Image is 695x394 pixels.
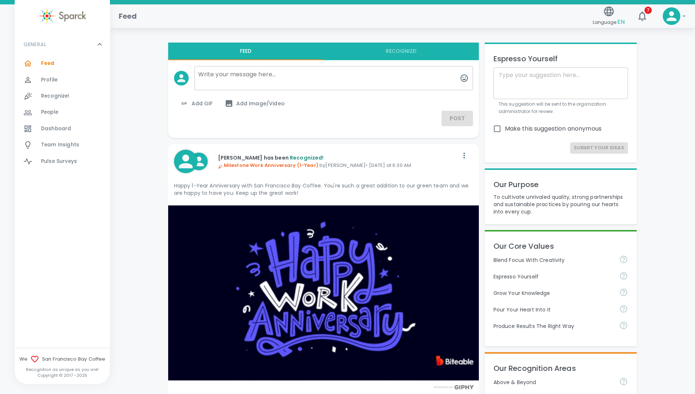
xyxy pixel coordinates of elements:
[593,17,625,27] span: Language:
[619,255,628,264] svg: Achieve goals today and innovate for tomorrow
[15,33,110,55] div: GENERAL
[619,288,628,297] svg: Follow your curiosity and learn together
[15,88,110,104] a: Recognize!
[218,162,318,169] span: Milestone Work Anniversary (1-Year)
[41,109,58,116] span: People
[15,72,110,88] a: Profile
[15,137,110,153] a: Team Insights
[15,372,110,378] p: Copyright © 2017 - 2025
[180,99,213,108] span: Add GIF
[174,182,473,197] p: Happy 1-Year Anniversary with San Francisco Bay Coffee. You're such a great addition to our green...
[15,55,110,172] div: GENERAL
[493,289,614,297] p: Grow Your Knowledge
[505,124,602,133] span: Make this suggestion anonymous
[493,179,628,190] p: Our Purpose
[619,271,628,280] svg: Share your voice and your ideas
[15,55,110,72] a: Feed
[493,256,614,264] p: Blend Focus With Creativity
[168,43,479,60] div: interaction tabs
[493,379,614,386] p: Above & Beyond
[493,322,614,330] p: Produce Results The Right Way
[493,240,628,252] p: Our Core Values
[15,104,110,120] a: People
[218,162,458,169] p: by [PERSON_NAME] • [DATE] at 6:30 AM
[617,18,625,26] span: EN
[15,355,110,364] span: We San Francisco Bay Coffee
[619,377,628,386] svg: For going above and beyond!
[168,43,324,60] button: Feed
[290,154,324,161] span: Recognized!
[493,362,628,374] p: Our Recognition Areas
[324,43,479,60] button: Recognize!
[15,153,110,169] a: Pulse Surveys
[619,304,628,313] svg: Come to work to make a difference in your own way
[644,7,652,14] span: 7
[493,53,628,65] p: Espresso Yourself
[493,306,614,313] p: Pour Your Heart Into It
[225,99,285,108] span: Add Image/Video
[41,76,58,84] span: Profile
[590,3,628,29] button: Language:EN
[499,101,623,115] p: This suggestion will be sent to the organization administrator for review.
[41,125,71,132] span: Dashboard
[493,273,614,280] p: Espresso Yourself
[41,158,77,165] span: Pulse Surveys
[119,10,137,22] h1: Feed
[41,60,55,67] span: Feed
[218,154,458,161] p: [PERSON_NAME] has been
[41,141,79,149] span: Team Insights
[493,193,628,215] p: To cultivate unrivaled quality, strong partnerships and sustainable practices by pouring our hear...
[633,7,651,25] button: 7
[15,7,110,25] a: Sparck logo
[15,121,110,137] a: Dashboard
[619,321,628,330] svg: Find success working together and doing the right thing
[41,92,70,100] span: Recognize!
[15,366,110,372] p: Recognition as unique as you are!
[38,7,86,25] img: Sparck logo
[432,385,476,390] img: Powered by GIPHY
[23,41,46,48] p: GENERAL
